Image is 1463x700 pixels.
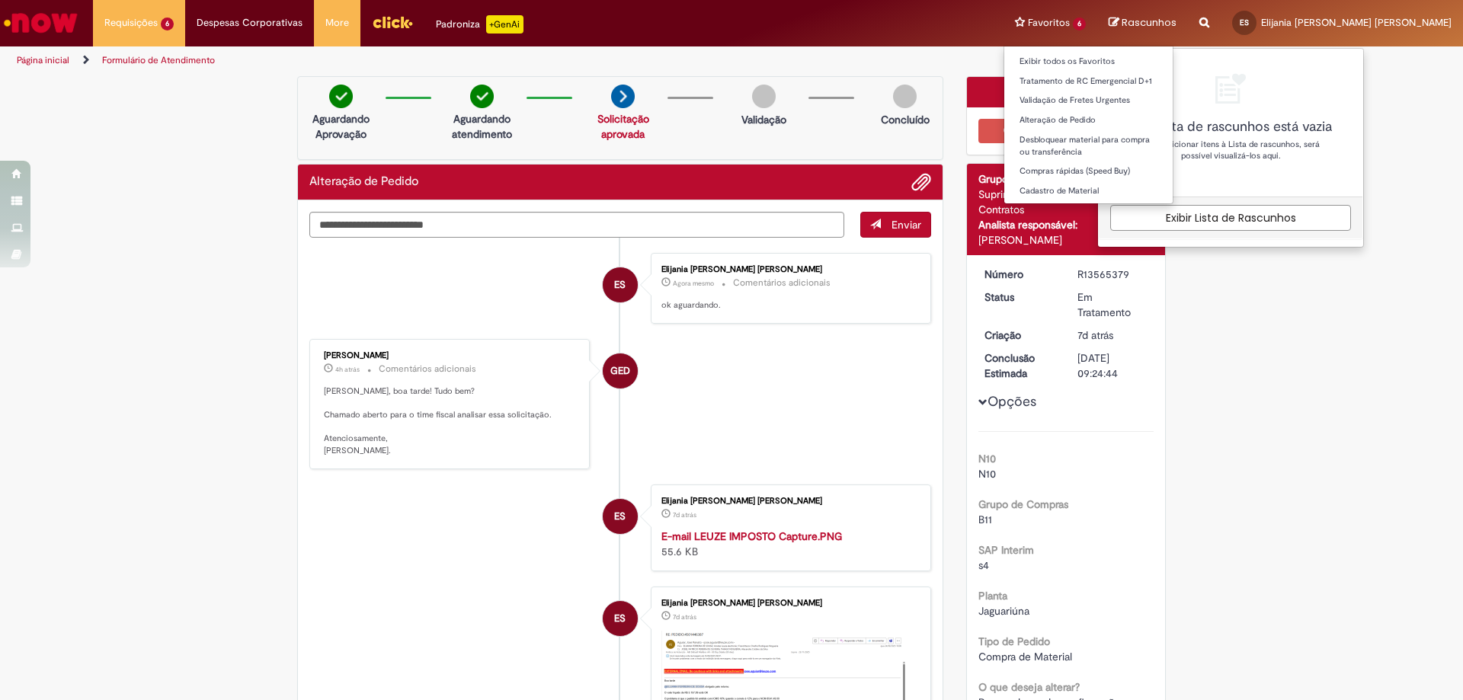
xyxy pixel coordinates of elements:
[1004,132,1173,160] a: Desbloquear material para compra ou transferência
[324,385,578,457] p: [PERSON_NAME], boa tarde! Tudo bem? Chamado aberto para o time fiscal analisar essa solicitação. ...
[304,111,378,142] p: Aguardando Aprovação
[973,350,1067,381] dt: Conclusão Estimada
[335,365,360,374] span: 4h atrás
[603,267,638,302] div: Elijania Ferreira De Sousa
[309,175,418,189] h2: Alteração de Pedido Histórico de tíquete
[661,529,842,543] a: E-mail LEUZE IMPOSTO Capture.PNG
[614,498,626,535] span: ES
[973,289,1067,305] dt: Status
[325,15,349,30] span: More
[1240,18,1249,27] span: ES
[978,217,1154,232] div: Analista responsável:
[967,77,1166,107] div: Opções do Chamado
[978,680,1080,694] b: O que deseja alterar?
[893,85,917,108] img: img-circle-grey.png
[372,11,413,34] img: click_logo_yellow_360x200.png
[470,85,494,108] img: check-circle-green.png
[733,276,831,289] small: Comentários adicionais
[611,85,635,108] img: arrow-next.png
[978,497,1068,511] b: Grupo de Compras
[1077,328,1148,343] div: 25/09/2025 09:24:40
[973,328,1067,343] dt: Criação
[329,85,353,108] img: check-circle-green.png
[104,15,158,30] span: Requisições
[978,650,1072,663] span: Compra de Material
[161,18,174,30] span: 6
[978,119,1154,143] button: Cancelar Chamado
[661,529,915,559] div: 55.6 KB
[673,279,714,288] span: Agora mesmo
[978,604,1029,618] span: Jaguariúna
[309,212,844,238] textarea: Digite sua mensagem aqui...
[1073,18,1086,30] span: 6
[673,510,696,519] span: 7d atrás
[436,15,523,34] div: Padroniza
[673,612,696,622] time: 25/09/2025 09:22:37
[1004,92,1173,109] a: Validação de Fretes Urgentes
[1109,16,1176,30] a: Rascunhos
[673,510,696,519] time: 25/09/2025 09:24:29
[860,212,931,238] button: Enviar
[379,363,476,376] small: Comentários adicionais
[1077,328,1113,342] time: 25/09/2025 09:24:40
[881,112,930,127] p: Concluído
[978,187,1154,217] div: Suprimentos PSS - Gestão de Contratos
[661,497,915,506] div: Elijania [PERSON_NAME] [PERSON_NAME]
[978,232,1154,248] div: [PERSON_NAME]
[978,452,996,465] b: N10
[445,111,519,142] p: Aguardando atendimento
[892,218,921,232] span: Enviar
[603,499,638,534] div: Elijania Ferreira De Sousa
[1004,183,1173,200] a: Cadastro de Material
[741,112,786,127] p: Validação
[973,267,1067,282] dt: Número
[673,612,696,622] span: 7d atrás
[486,15,523,34] p: +GenAi
[752,85,776,108] img: img-circle-grey.png
[597,112,649,141] a: Solicitação aprovada
[661,265,915,274] div: Elijania [PERSON_NAME] [PERSON_NAME]
[1125,139,1336,162] p: Após adicionar itens à Lista de rascunhos, será possível visualizá-los aqui.
[978,513,992,526] span: B11
[603,601,638,636] div: Elijania Ferreira De Sousa
[978,543,1034,557] b: SAP Interim
[978,467,996,481] span: N10
[1077,267,1148,282] div: R13565379
[1077,328,1113,342] span: 7d atrás
[1261,16,1452,29] span: Elijania [PERSON_NAME] [PERSON_NAME]
[673,279,714,288] time: 01/10/2025 12:25:55
[2,8,80,38] img: ServiceNow
[1125,120,1336,135] div: Sua Lista de rascunhos está vazia
[661,599,915,608] div: Elijania [PERSON_NAME] [PERSON_NAME]
[197,15,303,30] span: Despesas Corporativas
[1004,112,1173,129] a: Alteração de Pedido
[17,54,69,66] a: Página inicial
[1004,46,1173,204] ul: Favoritos
[661,299,915,312] p: ok aguardando.
[614,600,626,637] span: ES
[11,46,964,75] ul: Trilhas de página
[1004,73,1173,90] a: Tratamento de RC Emergencial D+1
[978,634,1050,648] b: Tipo de Pedido
[614,267,626,303] span: ES
[610,353,630,389] span: GED
[978,589,1007,603] b: Planta
[1110,205,1351,231] a: Exibir Lista de Rascunhos
[603,353,638,388] div: Gabriele Estefane Da Silva
[1122,15,1176,30] span: Rascunhos
[1028,15,1070,30] span: Favoritos
[102,54,215,66] a: Formulário de Atendimento
[1004,163,1173,180] a: Compras rápidas (Speed Buy)
[1004,53,1173,70] a: Exibir todos os Favoritos
[978,171,1154,187] div: Grupo de Atribuição:
[1077,350,1148,381] div: [DATE] 09:24:44
[324,351,578,360] div: [PERSON_NAME]
[978,558,989,572] span: s4
[911,172,931,192] button: Adicionar anexos
[1077,289,1148,320] div: Em Tratamento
